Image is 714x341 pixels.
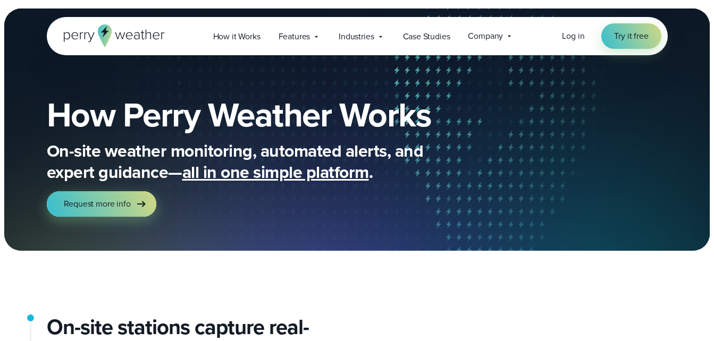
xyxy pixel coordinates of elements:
a: Request more info [47,191,156,217]
span: Features [279,30,310,43]
span: Case Studies [403,30,450,43]
a: Log in [562,30,584,42]
span: Company [468,30,503,42]
a: Case Studies [394,25,459,47]
span: all in one simple platform [182,159,369,185]
span: Log in [562,30,584,42]
span: How it Works [213,30,261,43]
span: Industries [339,30,374,43]
span: Try it free [614,30,648,42]
span: Request more info [64,198,131,210]
h1: How Perry Weather Works [47,98,508,132]
a: Try it free [601,23,661,49]
a: How it Works [204,25,270,47]
p: On-site weather monitoring, automated alerts, and expert guidance— . [47,140,472,183]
